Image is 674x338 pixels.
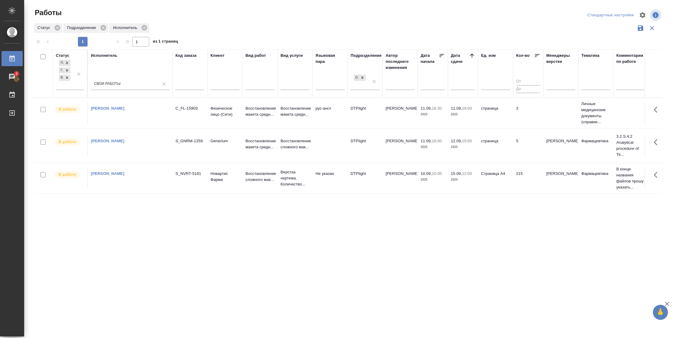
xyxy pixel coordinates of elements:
div: Дата сдачи [451,53,469,65]
td: DTPlight [348,135,383,156]
span: Посмотреть информацию [650,9,663,21]
div: Дата начала [421,53,439,65]
div: Статус [56,53,69,59]
p: 15.09, [451,171,462,176]
p: 12.09, [451,139,462,143]
div: Вид услуги [281,53,303,59]
button: Здесь прячутся важные кнопки [650,135,665,150]
div: Языковая пара [316,53,345,65]
div: Исполнитель [109,23,149,33]
p: Верстка чертежа. Количество... [281,169,310,187]
td: 5 [513,135,543,156]
p: [PERSON_NAME] [546,138,575,144]
p: 2025 [451,144,475,150]
td: DTPlight [348,102,383,124]
div: Готов к работе [59,67,64,74]
td: страница [478,135,513,156]
div: Комментарии по работе [616,53,645,65]
p: 2025 [421,111,445,117]
div: DTPlight [353,74,366,82]
td: Не указан [313,168,348,189]
p: 12:00 [462,171,472,176]
button: Здесь прячутся важные кнопки [650,168,665,182]
td: 215 [513,168,543,189]
p: Фармацевтика [581,171,610,177]
p: 18:00 [462,106,472,111]
p: 3.2.S.4.2 Analytical procedure of Tir... [616,134,645,158]
p: 11.09, [421,139,432,143]
div: Тематика [581,53,599,59]
div: Статус [34,23,62,33]
p: 10.09, [421,171,432,176]
div: Исполнитель выполняет работу [54,138,84,146]
span: 2 [12,71,21,77]
p: Восстановление макета средн... [246,105,274,117]
td: [PERSON_NAME] [383,168,418,189]
p: Новартис Фарма [210,171,239,183]
p: 10:00 [432,171,442,176]
p: 11.09, [451,106,462,111]
p: 2025 [451,177,475,183]
div: Вид работ [246,53,266,59]
div: Клиент [210,53,224,59]
div: Подбор, Готов к работе, В работе [58,67,71,74]
button: Сбросить фильтры [646,22,658,34]
td: DTPlight [348,168,383,189]
span: 🙏 [655,306,666,319]
span: Работы [33,8,62,18]
div: Подбор, Готов к работе, В работе [58,74,71,82]
div: Подбор [59,60,64,66]
p: 2025 [421,177,445,183]
input: До [516,85,540,93]
p: Статус [37,25,52,31]
p: 16:00 [432,139,442,143]
p: Восстановление сложного мак... [281,138,310,150]
div: Подразделение [63,23,108,33]
p: Восстановление макета средн... [281,105,310,117]
div: Исполнитель [91,53,117,59]
td: [PERSON_NAME] [383,102,418,124]
p: 15:00 [462,139,472,143]
p: 11.09, [421,106,432,111]
a: [PERSON_NAME] [91,139,124,143]
td: Страница А4 [478,168,513,189]
button: 🙏 [653,305,668,320]
div: Свои работы [94,82,120,87]
div: Подбор, Готов к работе, В работе [58,59,71,67]
a: [PERSON_NAME] [91,106,124,111]
div: Кол-во [516,53,530,59]
a: 2 [2,69,23,84]
div: Исполнитель выполняет работу [54,171,84,179]
p: Подразделение [67,25,98,31]
input: От [516,78,540,85]
div: Ед. изм [481,53,496,59]
td: 3 [513,102,543,124]
p: 16:30 [432,106,442,111]
td: [PERSON_NAME] [383,135,418,156]
p: Физическое лицо (Сити) [210,105,239,117]
p: В работе [59,106,76,112]
span: Настроить таблицу [635,8,650,22]
p: В конце названия файлов прошу указать... [616,166,645,190]
div: Подразделение [351,53,382,59]
div: Код заказа [175,53,197,59]
p: 2025 [451,111,475,117]
a: [PERSON_NAME] [91,171,124,176]
p: Личные медицинские документы (справки... [581,101,610,125]
p: Восстановление сложного мак... [246,171,274,183]
div: DTPlight [354,75,359,81]
td: рус-англ [313,102,348,124]
div: Менеджеры верстки [546,53,575,65]
div: Автор последнего изменения [386,53,415,71]
td: страница [478,102,513,124]
p: Generium [210,138,239,144]
div: split button [586,11,635,20]
div: В работе [59,75,64,81]
p: Восстановление макета средн... [246,138,274,150]
div: S_NVRT-5181 [175,171,204,177]
button: Здесь прячутся важные кнопки [650,102,665,117]
div: C_FL-15903 [175,105,204,111]
p: Фармацевтика [581,138,610,144]
p: Исполнитель [113,25,139,31]
div: S_GNRM-1359 [175,138,204,144]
